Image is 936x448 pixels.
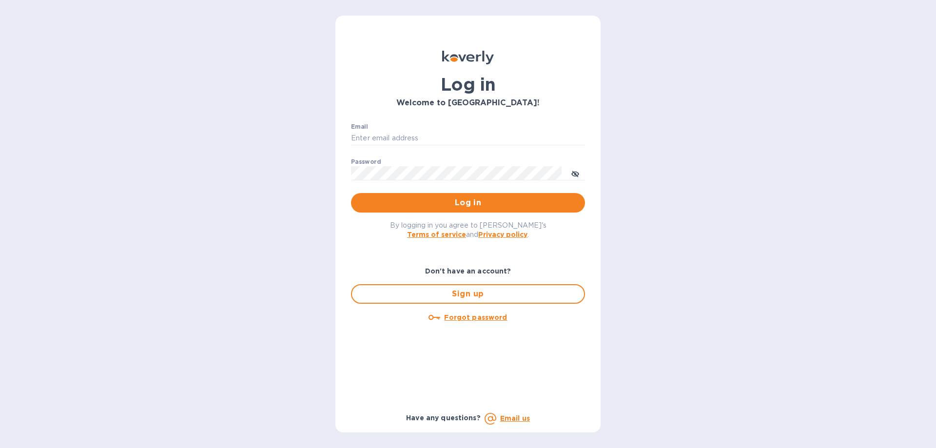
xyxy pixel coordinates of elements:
[500,414,530,422] a: Email us
[390,221,546,238] span: By logging in you agree to [PERSON_NAME]'s and .
[565,163,585,183] button: toggle password visibility
[351,131,585,146] input: Enter email address
[360,288,576,300] span: Sign up
[425,267,511,275] b: Don't have an account?
[442,51,494,64] img: Koverly
[444,313,507,321] u: Forgot password
[359,197,577,209] span: Log in
[351,74,585,95] h1: Log in
[406,414,481,422] b: Have any questions?
[407,231,466,238] a: Terms of service
[351,284,585,304] button: Sign up
[351,193,585,213] button: Log in
[351,124,368,130] label: Email
[478,231,527,238] a: Privacy policy
[351,98,585,108] h3: Welcome to [GEOGRAPHIC_DATA]!
[351,159,381,165] label: Password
